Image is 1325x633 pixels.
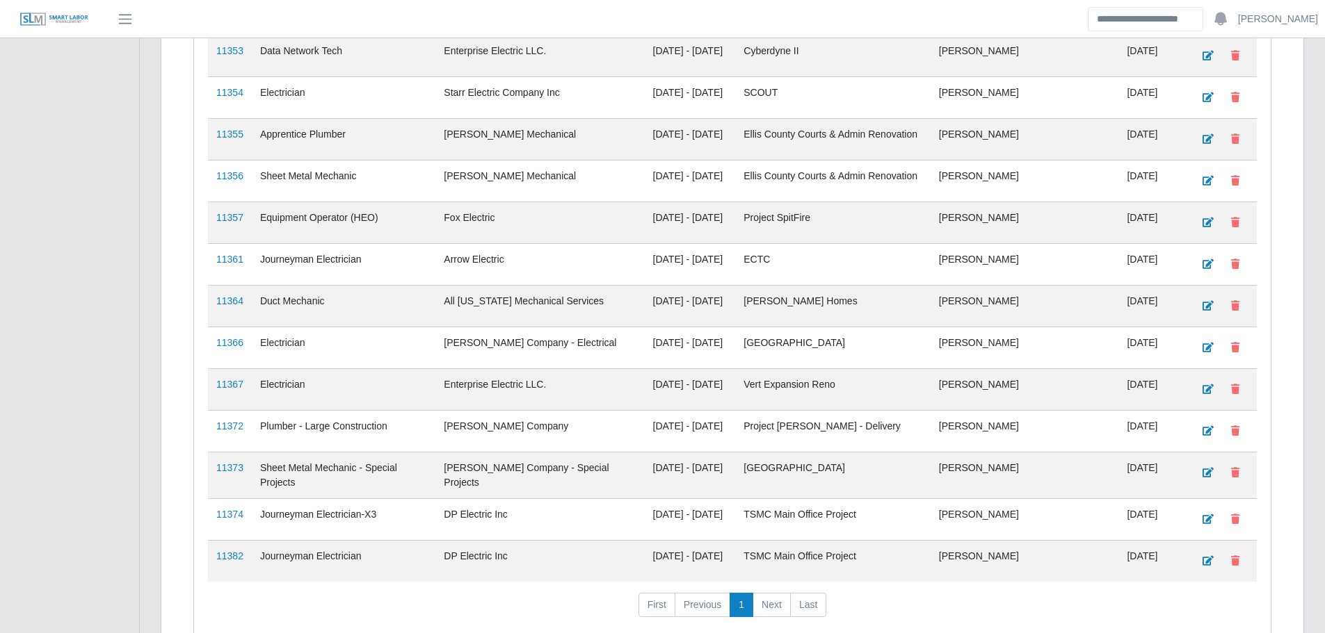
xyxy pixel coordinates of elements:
td: [PERSON_NAME] Mechanical [435,160,644,202]
td: [DATE] [1118,243,1185,285]
td: Electrician [252,327,435,368]
td: [DATE] - [DATE] [645,118,736,160]
a: 11354 [216,87,243,98]
td: [DATE] [1118,410,1185,452]
a: 11373 [216,462,243,473]
a: 11367 [216,379,243,390]
td: All [US_STATE] Mechanical Services [435,285,644,327]
td: Electrician [252,368,435,410]
td: [DATE] [1118,118,1185,160]
td: Cyberdyne II [735,35,931,76]
a: 11355 [216,129,243,140]
td: [DATE] - [DATE] [645,35,736,76]
td: [PERSON_NAME] Homes [735,285,931,327]
td: [PERSON_NAME] [931,327,1119,368]
td: Enterprise Electric LLC. [435,35,644,76]
td: Apprentice Plumber [252,118,435,160]
a: 11372 [216,420,243,431]
td: [PERSON_NAME] [931,540,1119,582]
td: [PERSON_NAME] [931,160,1119,202]
td: Plumber - Large Construction [252,410,435,452]
nav: pagination [208,593,1257,629]
td: Ellis County Courts & Admin Renovation [735,160,931,202]
a: 11364 [216,295,243,306]
td: Data Network Tech [252,35,435,76]
a: 11357 [216,212,243,223]
td: [DATE] - [DATE] [645,202,736,243]
a: 1 [730,593,753,618]
td: [PERSON_NAME] Company - Electrical [435,327,644,368]
td: [DATE] - [DATE] [645,410,736,452]
img: SLM Logo [19,12,89,27]
td: [DATE] - [DATE] [645,76,736,118]
td: [PERSON_NAME] [931,368,1119,410]
td: [DATE] - [DATE] [645,160,736,202]
td: Electrician [252,76,435,118]
td: [DATE] - [DATE] [645,452,736,498]
td: [DATE] - [DATE] [645,368,736,410]
td: [DATE] - [DATE] [645,285,736,327]
td: Sheet Metal Mechanic - Special Projects [252,452,435,498]
td: [DATE] [1118,540,1185,582]
a: 11353 [216,45,243,56]
td: Equipment Operator (HEO) [252,202,435,243]
td: Enterprise Electric LLC. [435,368,644,410]
td: [PERSON_NAME] [931,118,1119,160]
td: [PERSON_NAME] Mechanical [435,118,644,160]
td: [DATE] [1118,160,1185,202]
td: Journeyman Electrician [252,243,435,285]
td: Arrow Electric [435,243,644,285]
td: [PERSON_NAME] [931,498,1119,540]
a: 11366 [216,337,243,348]
td: [GEOGRAPHIC_DATA] [735,327,931,368]
td: [GEOGRAPHIC_DATA] [735,452,931,498]
a: 11382 [216,550,243,561]
td: [DATE] [1118,285,1185,327]
td: Starr Electric Company Inc [435,76,644,118]
input: Search [1088,7,1203,31]
td: [DATE] - [DATE] [645,498,736,540]
a: 11356 [216,170,243,181]
td: [DATE] [1118,35,1185,76]
td: [DATE] [1118,202,1185,243]
td: [PERSON_NAME] [931,285,1119,327]
td: [DATE] [1118,76,1185,118]
td: Journeyman Electrician [252,540,435,582]
td: [DATE] [1118,452,1185,498]
td: [DATE] [1118,498,1185,540]
td: [DATE] - [DATE] [645,540,736,582]
td: Fox Electric [435,202,644,243]
td: Ellis County Courts & Admin Renovation [735,118,931,160]
td: [DATE] - [DATE] [645,243,736,285]
td: [DATE] [1118,327,1185,368]
td: DP Electric Inc [435,540,644,582]
td: [PERSON_NAME] Company [435,410,644,452]
td: [DATE] - [DATE] [645,327,736,368]
td: ECTC [735,243,931,285]
td: [PERSON_NAME] [931,410,1119,452]
td: Duct Mechanic [252,285,435,327]
a: 11374 [216,509,243,520]
td: [PERSON_NAME] [931,35,1119,76]
td: Project [PERSON_NAME] - Delivery [735,410,931,452]
td: Project SpitFire [735,202,931,243]
td: Sheet Metal Mechanic [252,160,435,202]
a: 11361 [216,254,243,265]
td: TSMC Main Office Project [735,498,931,540]
a: [PERSON_NAME] [1238,12,1318,26]
td: [PERSON_NAME] [931,243,1119,285]
td: [PERSON_NAME] Company - Special Projects [435,452,644,498]
td: [DATE] [1118,368,1185,410]
td: DP Electric Inc [435,498,644,540]
td: [PERSON_NAME] [931,452,1119,498]
td: TSMC Main Office Project [735,540,931,582]
td: Vert Expansion Reno [735,368,931,410]
td: [PERSON_NAME] [931,76,1119,118]
td: [PERSON_NAME] [931,202,1119,243]
td: Journeyman Electrician-X3 [252,498,435,540]
td: SCOUT [735,76,931,118]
